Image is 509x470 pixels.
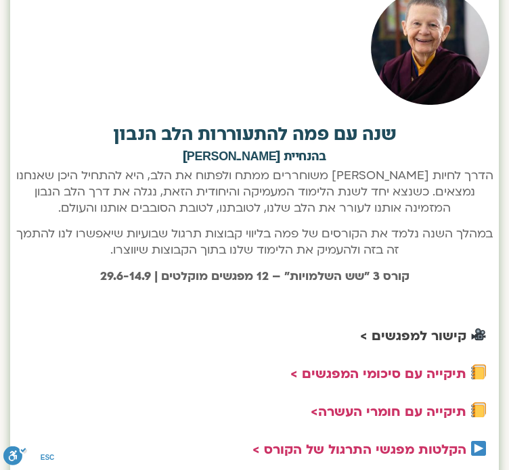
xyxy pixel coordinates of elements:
[311,403,466,421] a: תיקייה עם חומרי העשרה>
[252,441,466,459] a: הקלטות מפגשי התרגול של הקורס >
[100,268,410,284] span: קורס 3 "שש השלמויות" – 12 מפגשים מוקלטים | 29.6-14.9
[15,151,494,164] h2: בהנחיית [PERSON_NAME]
[290,365,466,383] a: תיקייה עם סיכומי המפגשים >
[471,327,486,342] img: 🎥
[311,403,318,421] strong: >
[15,125,494,143] h2: שנה עם פמה להתעוררות הלב הנבון
[471,441,486,456] img: ▶️
[15,226,494,258] p: במהלך השנה נלמד את הקורסים של פמה בליווי קבוצות תרגול שבועיות שיאפשרו לנו להתמך זה בזה ולהעמיק את...
[15,168,494,216] p: הדרך לחיות [PERSON_NAME] משוחררים ממתח ולפתוח את הלב, היא להתחיל היכן שאנחנו נמצאים. כשנצא יחד לש...
[471,365,486,379] img: 📒
[318,403,466,421] strong: תיקייה עם חומרי העשרה
[471,402,486,417] img: 📒
[360,327,466,345] a: קישור למפגשים >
